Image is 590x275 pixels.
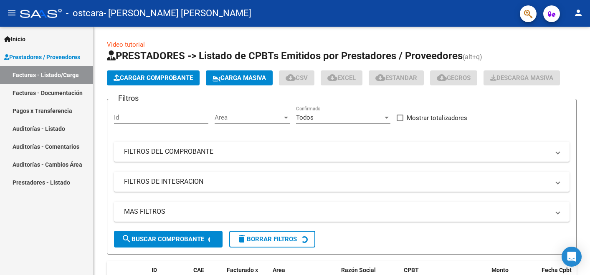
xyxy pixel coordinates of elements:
[437,72,447,82] mat-icon: cloud_download
[491,267,509,273] span: Monto
[114,202,570,222] mat-expansion-panel-header: MAS FILTROS
[286,72,296,82] mat-icon: cloud_download
[229,231,315,247] button: Borrar Filtros
[321,70,362,85] button: EXCEL
[124,177,549,186] mat-panel-title: FILTROS DE INTEGRACION
[124,207,549,216] mat-panel-title: MAS FILTROS
[114,74,193,82] span: Cargar Comprobante
[237,235,297,243] span: Borrar Filtros
[107,50,463,62] span: PRESTADORES -> Listado de CPBTs Emitidos por Prestadores / Proveedores
[404,267,419,273] span: CPBT
[327,72,337,82] mat-icon: cloud_download
[327,74,356,82] span: EXCEL
[215,114,282,121] span: Area
[375,72,385,82] mat-icon: cloud_download
[573,8,583,18] mat-icon: person
[4,52,80,62] span: Prestadores / Proveedores
[152,267,157,273] span: ID
[341,267,376,273] span: Razón Social
[104,4,251,22] span: - [PERSON_NAME] [PERSON_NAME]
[193,267,204,273] span: CAE
[237,234,247,244] mat-icon: delete
[66,4,104,22] span: - ostcara
[114,92,143,104] h3: Filtros
[407,113,467,123] span: Mostrar totalizadores
[114,172,570,192] mat-expansion-panel-header: FILTROS DE INTEGRACION
[369,70,424,85] button: Estandar
[375,74,417,82] span: Estandar
[279,70,314,85] button: CSV
[542,267,572,273] span: Fecha Cpbt
[107,70,200,85] button: Cargar Comprobante
[213,74,266,82] span: Carga Masiva
[7,8,17,18] mat-icon: menu
[286,74,308,82] span: CSV
[437,74,471,82] span: Gecros
[273,267,285,273] span: Area
[114,142,570,162] mat-expansion-panel-header: FILTROS DEL COMPROBANTE
[107,41,145,48] a: Video tutorial
[206,70,273,85] button: Carga Masiva
[296,114,314,121] span: Todos
[562,247,582,267] div: Open Intercom Messenger
[484,70,560,85] button: Descarga Masiva
[430,70,477,85] button: Gecros
[114,231,223,247] button: Buscar Comprobante
[4,35,25,44] span: Inicio
[122,235,204,243] span: Buscar Comprobante
[124,147,549,156] mat-panel-title: FILTROS DEL COMPROBANTE
[490,74,553,82] span: Descarga Masiva
[122,234,132,244] mat-icon: search
[484,70,560,85] app-download-masive: Descarga masiva de comprobantes (adjuntos)
[463,53,482,61] span: (alt+q)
